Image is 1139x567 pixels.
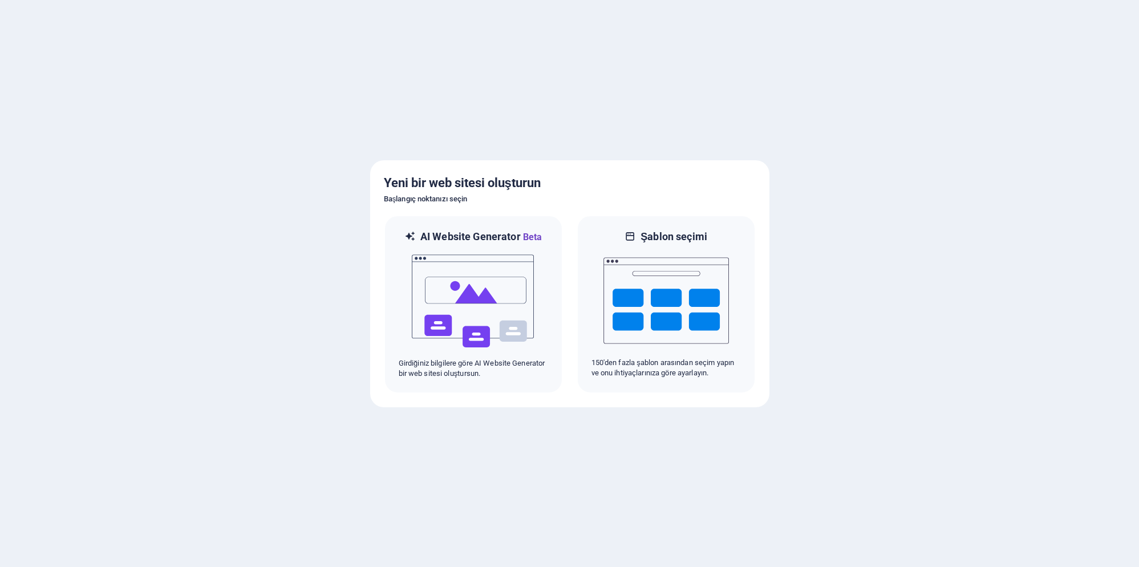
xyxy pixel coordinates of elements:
h5: Yeni bir web sitesi oluşturun [384,174,756,192]
p: Girdiğiniz bilgilere göre AI Website Generator bir web sitesi oluştursun. [399,358,548,379]
h6: AI Website Generator [420,230,542,244]
p: 150'den fazla şablon arasından seçim yapın ve onu ihtiyaçlarınıza göre ayarlayın. [591,358,741,378]
div: Şablon seçimi150'den fazla şablon arasından seçim yapın ve onu ihtiyaçlarınıza göre ayarlayın. [577,215,756,394]
img: ai [411,244,536,358]
span: Beta [521,232,542,242]
h6: Başlangıç noktanızı seçin [384,192,756,206]
h6: Şablon seçimi [641,230,707,244]
div: AI Website GeneratorBetaaiGirdiğiniz bilgilere göre AI Website Generator bir web sitesi oluştursun. [384,215,563,394]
